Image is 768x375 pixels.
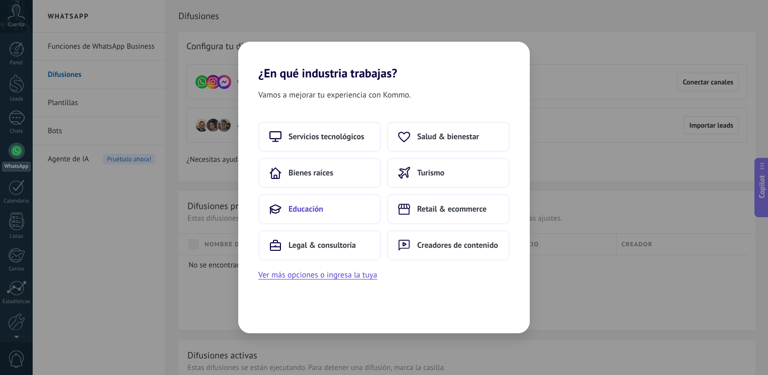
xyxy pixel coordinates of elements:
[417,132,479,142] span: Salud & bienestar
[258,158,381,188] button: Bienes raíces
[289,204,323,214] span: Educación
[258,194,381,224] button: Educación
[387,194,510,224] button: Retail & ecommerce
[387,158,510,188] button: Turismo
[417,168,444,178] span: Turismo
[258,88,411,102] span: Vamos a mejorar tu experiencia con Kommo.
[289,168,333,178] span: Bienes raíces
[387,230,510,260] button: Creadores de contenido
[258,268,377,282] button: Ver más opciones o ingresa la tuya
[289,132,364,142] span: Servicios tecnológicos
[238,42,530,80] h2: ¿En qué industria trabajas?
[417,240,498,250] span: Creadores de contenido
[258,122,381,152] button: Servicios tecnológicos
[258,230,381,260] button: Legal & consultoría
[289,240,356,250] span: Legal & consultoría
[387,122,510,152] button: Salud & bienestar
[417,204,487,214] span: Retail & ecommerce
